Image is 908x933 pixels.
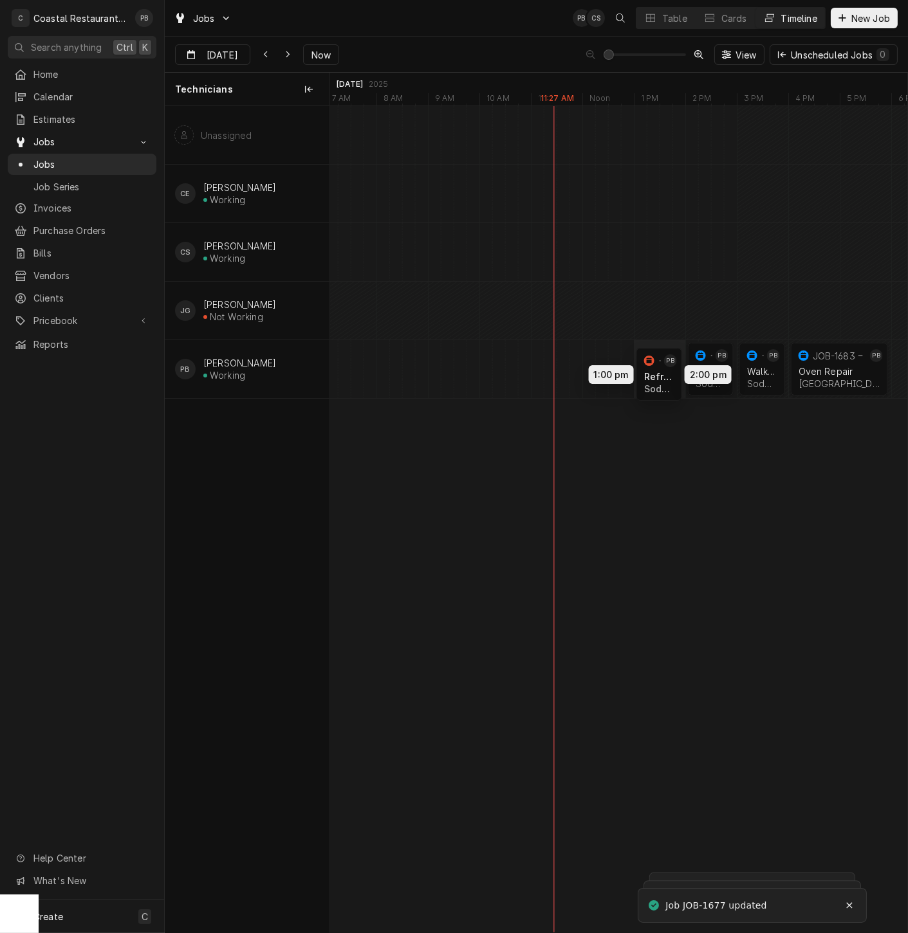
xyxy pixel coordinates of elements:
[33,314,131,327] span: Pricebook
[210,370,245,381] div: Working
[376,93,410,107] div: 8 AM
[175,183,196,204] div: Carlos Espin's Avatar
[770,44,898,65] button: Unscheduled Jobs0
[8,86,156,107] a: Calendar
[714,44,765,65] button: View
[8,154,156,175] a: Jobs
[175,300,196,321] div: James Gatton's Avatar
[582,93,617,107] div: Noon
[8,334,156,355] a: Reports
[33,90,150,104] span: Calendar
[33,135,131,149] span: Jobs
[813,350,855,361] div: JOB-1683
[781,12,817,25] div: Timeline
[142,41,148,54] span: K
[479,93,516,107] div: 10 AM
[8,36,156,59] button: Search anythingCtrlK
[175,359,196,379] div: Phill Blush's Avatar
[799,378,880,389] div: [GEOGRAPHIC_DATA] | [GEOGRAPHIC_DATA], 19968
[831,8,898,28] button: New Job
[870,349,883,362] div: PB
[203,358,276,368] div: [PERSON_NAME]
[665,899,769,912] div: Job JOB-1677 updated
[33,851,149,865] span: Help Center
[135,9,153,27] div: PB
[799,366,880,377] div: Oven Repair
[747,366,777,377] div: Walk In Cooler
[8,64,156,85] a: Home
[8,220,156,241] a: Purchase Orders
[116,41,133,54] span: Ctrl
[767,349,780,362] div: PB
[33,246,150,260] span: Bills
[33,269,150,282] span: Vendors
[733,48,759,62] span: View
[840,93,873,107] div: 5 PM
[203,182,276,193] div: [PERSON_NAME]
[747,378,777,389] div: Sodel Concepts | [PERSON_NAME][GEOGRAPHIC_DATA], 19930
[870,349,883,362] div: Phill Blush's Avatar
[791,48,889,62] div: Unscheduled Jobs
[175,242,196,262] div: Chris Sockriter's Avatar
[33,224,150,237] span: Purchase Orders
[721,12,747,25] div: Cards
[716,349,728,362] div: PB
[610,8,631,28] button: Open search
[662,12,687,25] div: Table
[33,180,150,194] span: Job Series
[587,9,605,27] div: Chris Sockriter's Avatar
[685,93,718,107] div: 2 PM
[33,911,63,922] span: Create
[175,300,196,321] div: JG
[8,176,156,197] a: Job Series
[8,131,156,152] a: Go to Jobs
[767,349,780,362] div: Phill Blush's Avatar
[541,93,574,104] label: 11:27 AM
[142,910,148,923] span: C
[210,253,245,264] div: Working
[8,265,156,286] a: Vendors
[203,299,276,310] div: [PERSON_NAME]
[337,79,364,89] div: [DATE]
[169,8,237,29] a: Go to Jobs
[33,158,150,171] span: Jobs
[210,194,245,205] div: Working
[33,12,128,25] div: Coastal Restaurant Repair
[309,48,333,62] span: Now
[33,338,150,351] span: Reports
[175,44,250,65] button: [DATE]
[8,109,156,130] a: Estimates
[8,287,156,309] a: Clients
[696,366,726,377] div: Oven Repair
[135,9,153,27] div: Phill Blush's Avatar
[165,106,329,932] div: left
[175,183,196,204] div: CE
[696,378,726,389] div: Sodel Concepts | [PERSON_NAME][GEOGRAPHIC_DATA], 19930
[201,130,252,141] div: Unassigned
[175,359,196,379] div: PB
[8,870,156,891] a: Go to What's New
[8,242,156,264] a: Bills
[849,12,893,25] span: New Job
[33,113,150,126] span: Estimates
[203,240,276,251] div: [PERSON_NAME]
[737,93,770,107] div: 3 PM
[193,12,215,25] span: Jobs
[634,93,665,107] div: 1 PM
[788,93,822,107] div: 4 PM
[33,201,150,215] span: Invoices
[31,41,102,54] span: Search anything
[165,73,329,106] div: Technicians column. SPACE for context menu
[33,291,150,305] span: Clients
[369,79,389,89] div: 2025
[8,847,156,869] a: Go to Help Center
[879,48,887,61] div: 0
[8,310,156,331] a: Go to Pricebook
[531,93,566,107] div: 11 AM
[8,197,156,219] a: Invoices
[175,242,196,262] div: CS
[12,9,30,27] div: C
[587,9,605,27] div: CS
[210,311,263,322] div: Not Working
[428,93,461,107] div: 9 AM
